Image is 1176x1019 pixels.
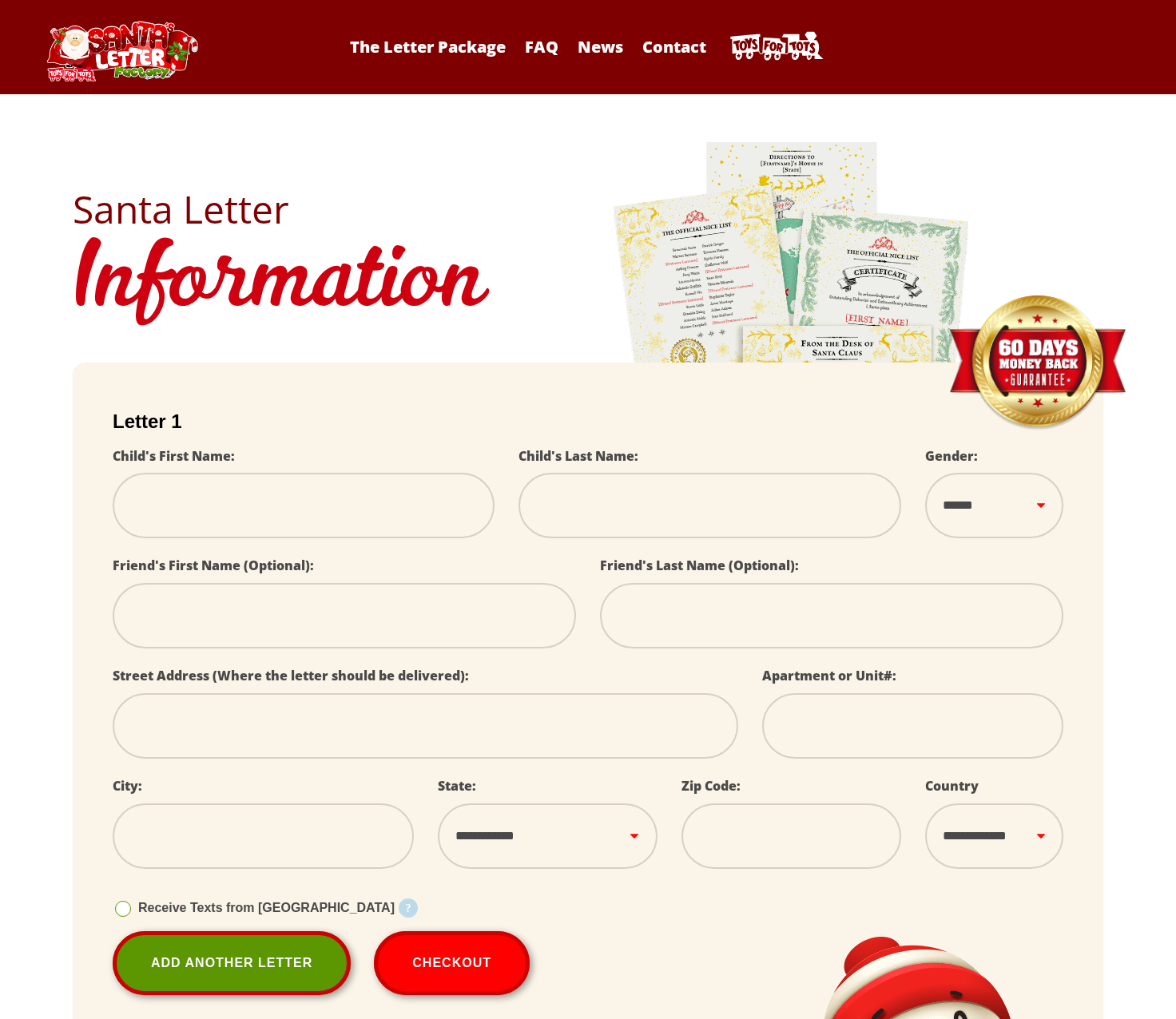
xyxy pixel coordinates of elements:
label: Zip Code: [681,777,741,795]
label: Apartment or Unit#: [762,667,896,684]
label: Friend's First Name (Optional): [113,557,314,574]
label: State: [438,777,476,795]
h1: Information [73,228,1103,339]
img: Money Back Guarantee [948,295,1127,431]
img: letters.png [612,140,971,586]
span: Receive Texts from [GEOGRAPHIC_DATA] [138,901,395,914]
label: Country [925,777,979,795]
button: Checkout [374,931,530,995]
a: Add Another Letter [113,931,351,995]
img: Santa Letter Logo [42,21,201,81]
h2: Santa Letter [73,190,1103,228]
a: News [570,36,631,57]
label: Child's First Name: [113,447,235,465]
a: FAQ [517,36,566,57]
label: Friend's Last Name (Optional): [600,557,799,574]
a: Contact [634,36,714,57]
label: Gender: [925,447,978,465]
h2: Letter 1 [113,410,1063,433]
a: The Letter Package [342,36,514,57]
label: Child's Last Name: [518,447,638,465]
label: City: [113,777,142,795]
label: Street Address (Where the letter should be delivered): [113,667,469,684]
